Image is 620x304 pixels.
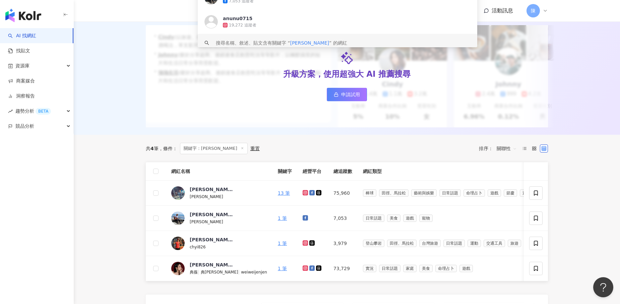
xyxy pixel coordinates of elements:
[403,265,417,272] span: 家庭
[479,143,520,154] div: 排序：
[328,206,358,231] td: 7,053
[150,146,154,151] span: 4
[358,162,541,181] th: 網紅類型
[171,262,185,275] img: KOL Avatar
[146,146,159,151] div: 共 筆
[201,270,238,275] span: 典[PERSON_NAME]
[198,269,201,275] span: |
[387,215,400,222] span: 美食
[190,220,223,224] span: [PERSON_NAME]
[488,189,501,197] span: 遊戲
[8,48,30,54] a: 找貼文
[411,189,437,197] span: 藝術與娛樂
[484,240,505,247] span: 交通工具
[190,245,206,249] span: chyi826
[363,189,376,197] span: 棒球
[272,162,297,181] th: 關鍵字
[8,109,13,114] span: rise
[278,216,287,221] a: 1 筆
[403,215,417,222] span: 遊戲
[166,162,272,181] th: 網紅名稱
[171,186,185,200] img: KOL Avatar
[171,186,267,200] a: KOL Avatar[PERSON_NAME][PERSON_NAME]
[328,231,358,256] td: 3,979
[459,265,473,272] span: 遊戲
[283,69,411,80] div: 升級方案，使用超強大 AI 推薦搜尋
[341,92,360,97] span: 申請試用
[190,236,233,243] div: [PERSON_NAME]
[439,189,461,197] span: 日常話題
[8,78,35,84] a: 商案媒合
[278,241,287,246] a: 1 筆
[327,88,367,101] a: 申請試用
[5,9,41,22] img: logo
[8,33,36,39] a: searchAI 找網紅
[328,256,358,281] td: 73,729
[390,7,419,14] a: 申請試用
[190,270,198,275] span: 典薇
[15,104,51,119] span: 趨勢分析
[508,240,521,247] span: 旅遊
[419,265,433,272] span: 美食
[441,7,462,14] span: 繁體中文
[419,240,441,247] span: 台灣旅遊
[419,215,433,222] span: 寵物
[278,266,287,271] a: 1 筆
[531,7,536,14] span: 陳
[190,194,223,199] span: [PERSON_NAME]
[190,261,233,268] div: [PERSON_NAME]
[15,58,29,73] span: 資源庫
[363,240,384,247] span: 登山攀岩
[171,211,267,225] a: KOL Avatar[PERSON_NAME][PERSON_NAME]
[328,162,358,181] th: 總追蹤數
[297,162,328,181] th: 經營平台
[171,237,185,250] img: KOL Avatar
[171,261,267,276] a: KOL Avatar[PERSON_NAME]典薇|典[PERSON_NAME]|weiweijenjen
[497,143,517,154] span: 關聯性
[190,211,233,218] div: [PERSON_NAME]
[15,119,34,134] span: 競品分析
[443,240,465,247] span: 日常話題
[379,189,409,197] span: 田徑、馬拉松
[387,240,417,247] span: 田徑、馬拉松
[504,189,517,197] span: 節慶
[463,189,485,197] span: 命理占卜
[324,6,376,15] a: 預約線上 Demo
[468,240,481,247] span: 運動
[8,93,35,100] a: 洞察報告
[435,265,457,272] span: 命理占卜
[180,143,248,154] span: 關鍵字：[PERSON_NAME]
[363,265,376,272] span: 實況
[171,211,185,225] img: KOL Avatar
[492,7,513,14] span: 活動訊息
[278,190,290,196] a: 13 筆
[241,270,267,275] span: weiweijenjen
[36,108,51,115] div: BETA
[329,7,371,14] div: 預約線上 Demo
[238,269,241,275] span: |
[379,265,400,272] span: 日常話題
[171,236,267,250] a: KOL Avatar[PERSON_NAME]chyi826
[159,146,177,151] span: 條件 ：
[190,186,233,193] div: [PERSON_NAME]
[328,181,358,206] td: 75,960
[250,146,260,151] div: 重置
[520,189,533,197] span: 運動
[363,215,384,222] span: 日常話題
[593,277,613,297] iframe: Help Scout Beacon - Open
